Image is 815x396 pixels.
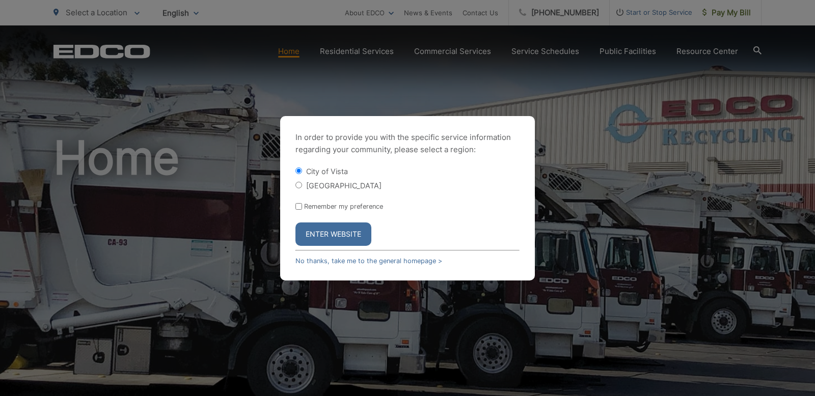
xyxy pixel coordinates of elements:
[295,222,371,246] button: Enter Website
[306,181,382,190] label: [GEOGRAPHIC_DATA]
[304,203,383,210] label: Remember my preference
[295,131,520,156] p: In order to provide you with the specific service information regarding your community, please se...
[295,257,442,265] a: No thanks, take me to the general homepage >
[306,167,348,176] label: City of Vista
